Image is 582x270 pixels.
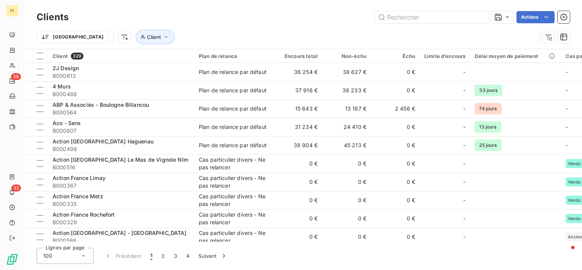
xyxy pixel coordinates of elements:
button: 4 [182,248,194,264]
span: ABP & Associés - Boulogne Billancou [53,101,149,108]
td: 0 € [371,136,420,154]
td: 0 € [273,228,322,246]
td: 0 € [322,154,371,173]
span: B000516 [53,164,190,171]
button: Actions [516,11,555,23]
td: 0 € [273,209,322,228]
button: 2 [157,248,169,264]
td: 38 627 € [322,63,371,81]
iframe: Intercom live chat [556,244,574,262]
td: 0 € [371,209,420,228]
span: B000329 [53,219,190,226]
span: Action [GEOGRAPHIC_DATA] Le Mas de Vignole Nîm [53,156,188,163]
div: Limite d’encours [424,53,465,59]
span: 100 [43,252,52,260]
span: - [463,215,465,222]
div: Plan de relance [199,53,269,59]
span: - [463,178,465,186]
span: 2J Design [53,65,79,71]
span: - [566,87,568,93]
td: 36 254 € [273,63,322,81]
div: Échu [376,53,415,59]
img: Logo LeanPay [6,253,18,265]
span: B000335 [53,200,190,208]
span: B000499 [53,145,190,153]
div: Cas particulier divers - Ne pas relancer [199,229,269,244]
span: 36 [11,73,21,80]
div: Plan de relance par défaut [199,123,267,131]
td: 0 € [371,154,420,173]
span: - [566,124,568,130]
span: Vendu [568,161,581,166]
span: B000586 [53,237,190,244]
td: 0 € [322,191,371,209]
span: 25 jours [475,140,501,151]
span: Vendu [568,180,581,184]
span: - [463,87,465,94]
button: Précédent [100,248,146,264]
div: Cas particulier divers - Ne pas relancer [199,193,269,208]
span: 74 jours [475,103,501,114]
div: Plan de relance par défaut [199,105,267,112]
td: 0 € [273,191,322,209]
td: 0 € [322,228,371,246]
button: 1 [146,248,157,264]
span: Vendu [568,216,581,221]
span: Action France Rochefort [53,211,115,218]
td: 0 € [371,63,420,81]
span: - [463,141,465,149]
td: 38 904 € [273,136,322,154]
td: 0 € [371,81,420,100]
span: - [463,68,465,76]
span: 13 jours [475,121,501,133]
td: 45 213 € [322,136,371,154]
span: Action France Metz [53,193,103,199]
td: 0 € [371,228,420,246]
td: 2 456 € [371,100,420,118]
span: 32 [11,185,21,191]
span: - [463,233,465,241]
button: 3 [169,248,182,264]
span: - [463,123,465,131]
span: - [463,160,465,167]
div: Cas particulier divers - Ne pas relancer [199,174,269,190]
span: Client [147,34,161,40]
div: Cas particulier divers - Ne pas relancer [199,211,269,226]
span: - [463,105,465,112]
td: 0 € [371,118,420,136]
span: B000367 [53,182,190,190]
button: Client [136,30,175,44]
div: Encours total [278,53,318,59]
td: 38 233 € [322,81,371,100]
span: B000607 [53,127,190,135]
button: Suivant [194,248,232,264]
td: 0 € [322,173,371,191]
td: 0 € [273,173,322,191]
div: Délai moyen de paiement [475,53,556,59]
span: B000488 [53,90,190,98]
span: Vendu [568,198,581,202]
div: Non-échu [327,53,366,59]
span: - [566,142,568,148]
span: Action France Limay [53,175,106,181]
td: 0 € [371,191,420,209]
span: Action [GEOGRAPHIC_DATA] - [GEOGRAPHIC_DATA] [53,230,187,236]
td: 0 € [322,209,371,228]
div: Cas particulier divers - Ne pas relancer [199,156,269,171]
div: Plan de relance par défaut [199,87,267,94]
span: 33 jours [475,85,502,96]
div: Plan de relance par défaut [199,68,267,76]
span: 329 [71,53,83,59]
td: 0 € [371,173,420,191]
input: Rechercher [375,11,489,23]
td: 15 643 € [273,100,322,118]
span: Action [GEOGRAPHIC_DATA] Haguenau [53,138,153,145]
td: 37 916 € [273,81,322,100]
span: Client [53,53,68,59]
td: 0 € [273,154,322,173]
span: 1 [150,252,152,260]
td: 24 410 € [322,118,371,136]
button: [GEOGRAPHIC_DATA] [37,31,109,43]
span: Aco - Sens [53,120,81,126]
span: B000564 [53,109,190,116]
